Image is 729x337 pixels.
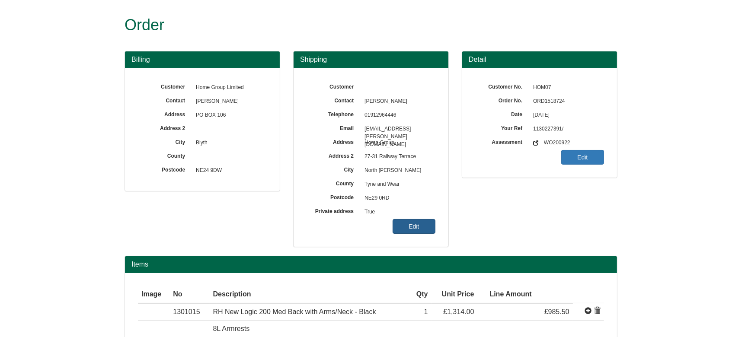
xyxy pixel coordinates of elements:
span: Blyth [192,136,267,150]
span: [DATE] [529,108,604,122]
label: Postcode [138,164,192,174]
th: Line Amount [477,286,535,303]
span: 01912964446 [360,108,435,122]
label: Address [138,108,192,118]
span: North [PERSON_NAME] [360,164,435,178]
label: Address [307,136,360,146]
label: Private address [307,205,360,215]
span: RH New Logic 200 Med Back with Arms/Neck - Black [213,308,376,315]
label: Telephone [307,108,360,118]
h1: Order [125,16,585,34]
h3: Billing [131,56,273,64]
h2: Items [131,261,611,268]
span: 1 [424,308,428,315]
span: [EMAIL_ADDRESS][PERSON_NAME][DOMAIN_NAME] [360,122,435,136]
label: City [307,164,360,174]
label: Your Ref [475,122,529,132]
label: County [138,150,192,160]
label: County [307,178,360,188]
label: Postcode [307,191,360,201]
span: 8L Armrests [213,325,250,332]
label: Contact [138,95,192,105]
span: NE29 0RD [360,191,435,205]
span: 1130227391/ [529,122,604,136]
span: NE24 9DW [192,164,267,178]
label: Customer [138,81,192,91]
span: £1,314.00 [443,308,474,315]
span: Home Group Limited [192,81,267,95]
a: Edit [393,219,435,234]
span: ORD1518724 [529,95,604,108]
label: Customer No. [475,81,529,91]
label: Customer [307,81,360,91]
th: No [169,286,209,303]
label: Contact [307,95,360,105]
span: [PERSON_NAME] [192,95,267,108]
span: True [360,205,435,219]
span: Home Group [360,136,435,150]
label: City [138,136,192,146]
td: 1301015 [169,303,209,321]
th: Unit Price [432,286,478,303]
th: Qty [409,286,431,303]
th: Image [138,286,169,303]
span: WO200922 [540,136,604,150]
label: Email [307,122,360,132]
a: Edit [561,150,604,165]
label: Order No. [475,95,529,105]
label: Address 2 [307,150,360,160]
span: Tyne and Wear [360,178,435,191]
h3: Detail [469,56,611,64]
span: 27-31 Railway Terrace [360,150,435,164]
span: HOM07 [529,81,604,95]
span: PO BOX 106 [192,108,267,122]
label: Assessment [475,136,529,146]
label: Address 2 [138,122,192,132]
span: £985.50 [544,308,569,315]
span: [PERSON_NAME] [360,95,435,108]
h3: Shipping [300,56,442,64]
th: Description [210,286,410,303]
label: Date [475,108,529,118]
